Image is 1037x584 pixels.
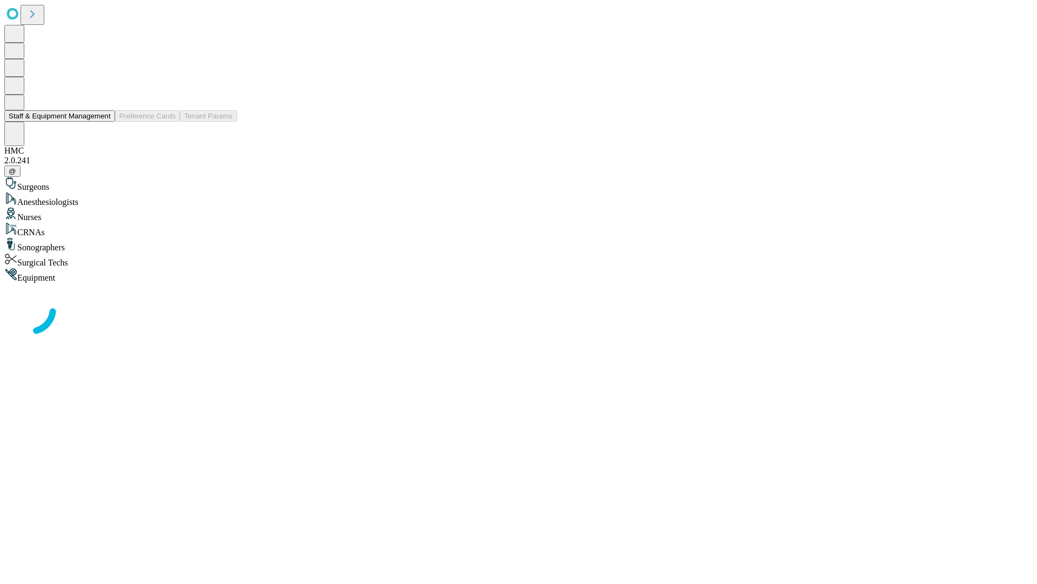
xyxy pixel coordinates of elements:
[4,268,1033,283] div: Equipment
[9,167,16,175] span: @
[4,192,1033,207] div: Anesthesiologists
[4,253,1033,268] div: Surgical Techs
[4,222,1033,237] div: CRNAs
[4,110,115,122] button: Staff & Equipment Management
[4,207,1033,222] div: Nurses
[115,110,180,122] button: Preference Cards
[4,237,1033,253] div: Sonographers
[4,156,1033,165] div: 2.0.241
[4,146,1033,156] div: HMC
[180,110,237,122] button: Tenant Params
[4,177,1033,192] div: Surgeons
[4,165,21,177] button: @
